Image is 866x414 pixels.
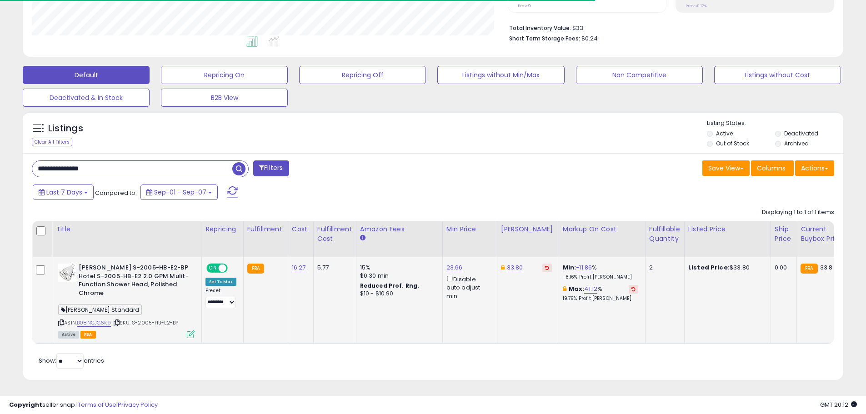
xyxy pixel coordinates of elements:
[112,319,179,326] span: | SKU: S-2005-HB-E2-BP
[581,34,598,43] span: $0.24
[688,264,764,272] div: $33.80
[762,208,834,217] div: Displaying 1 to 1 of 1 items
[154,188,206,197] span: Sep-01 - Sep-07
[518,3,531,9] small: Prev: 9
[207,264,219,272] span: ON
[360,282,420,289] b: Reduced Prof. Rng.
[576,66,703,84] button: Non Competitive
[58,331,79,339] span: All listings currently available for purchase on Amazon
[140,185,218,200] button: Sep-01 - Sep-07
[58,264,76,282] img: 41-cCA0xYbL._SL40_.jpg
[688,224,767,234] div: Listed Price
[247,224,284,234] div: Fulfillment
[507,263,523,272] a: 33.80
[801,264,817,274] small: FBA
[649,224,681,244] div: Fulfillable Quantity
[446,274,490,300] div: Disable auto adjust min
[702,160,750,176] button: Save View
[317,224,352,244] div: Fulfillment Cost
[299,66,426,84] button: Repricing Off
[446,224,493,234] div: Min Price
[205,224,240,234] div: Repricing
[501,224,555,234] div: [PERSON_NAME]
[784,140,809,147] label: Archived
[32,138,72,146] div: Clear All Filters
[95,189,137,197] span: Compared to:
[559,221,645,257] th: The percentage added to the cost of goods (COGS) that forms the calculator for Min & Max prices.
[563,264,638,280] div: %
[360,234,365,242] small: Amazon Fees.
[801,224,847,244] div: Current Buybox Price
[688,263,730,272] b: Listed Price:
[23,66,150,84] button: Default
[77,319,111,327] a: B08NCJG6K9
[79,264,189,299] b: [PERSON_NAME] S-2005-HB-E2-BP Hotel S-2005-HB-E2 2.0 GPM Mulit-Function Shower Head, Polished Chrome
[563,295,638,302] p: 19.79% Profit [PERSON_NAME]
[820,263,833,272] span: 33.8
[563,263,576,272] b: Min:
[226,264,241,272] span: OFF
[795,160,834,176] button: Actions
[317,264,349,272] div: 5.77
[58,264,195,337] div: ASIN:
[649,264,677,272] div: 2
[569,284,585,293] b: Max:
[23,89,150,107] button: Deactivated & In Stock
[46,188,82,197] span: Last 7 Days
[751,160,794,176] button: Columns
[563,224,641,234] div: Markup on Cost
[437,66,564,84] button: Listings without Min/Max
[9,400,42,409] strong: Copyright
[56,224,198,234] div: Title
[509,35,580,42] b: Short Term Storage Fees:
[48,122,83,135] h5: Listings
[161,89,288,107] button: B2B View
[360,272,436,280] div: $0.30 min
[360,224,439,234] div: Amazon Fees
[563,274,638,280] p: -8.16% Profit [PERSON_NAME]
[576,263,592,272] a: -11.86
[78,400,116,409] a: Terms of Use
[360,264,436,272] div: 15%
[509,24,571,32] b: Total Inventory Value:
[292,224,310,234] div: Cost
[775,224,793,244] div: Ship Price
[253,160,289,176] button: Filters
[716,140,749,147] label: Out of Stock
[58,304,142,315] span: [PERSON_NAME] Standard
[205,288,236,308] div: Preset:
[247,264,264,274] small: FBA
[9,401,158,409] div: seller snap | |
[360,290,436,298] div: $10 - $10.90
[292,263,306,272] a: 16.27
[757,164,786,173] span: Columns
[80,331,96,339] span: FBA
[714,66,841,84] button: Listings without Cost
[118,400,158,409] a: Privacy Policy
[707,119,843,128] p: Listing States:
[563,285,638,302] div: %
[205,278,236,286] div: Set To Max
[33,185,94,200] button: Last 7 Days
[686,3,707,9] small: Prev: 41.12%
[509,22,827,33] li: $33
[39,356,104,365] span: Show: entries
[716,130,733,137] label: Active
[775,264,790,272] div: 0.00
[161,66,288,84] button: Repricing On
[784,130,818,137] label: Deactivated
[820,400,857,409] span: 2025-09-15 20:12 GMT
[446,263,463,272] a: 23.66
[584,284,597,294] a: 41.12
